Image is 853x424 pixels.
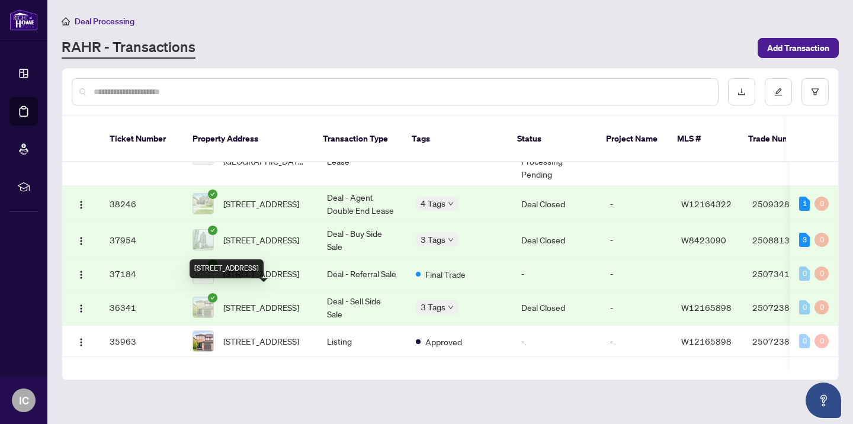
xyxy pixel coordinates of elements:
[743,222,826,258] td: 2508813
[425,268,466,281] span: Final Trade
[421,197,445,210] span: 4 Tags
[601,258,672,290] td: -
[814,266,829,281] div: 0
[512,326,601,357] td: -
[814,233,829,247] div: 0
[223,335,299,348] span: [STREET_ADDRESS]
[512,222,601,258] td: Deal Closed
[19,392,29,409] span: IC
[193,230,213,250] img: thumbnail-img
[318,222,406,258] td: Deal - Buy Side Sale
[72,230,91,249] button: Logo
[72,332,91,351] button: Logo
[799,197,810,211] div: 1
[76,270,86,280] img: Logo
[801,78,829,105] button: filter
[318,290,406,326] td: Deal - Sell Side Sale
[601,222,672,258] td: -
[223,233,299,246] span: [STREET_ADDRESS]
[72,194,91,213] button: Logo
[100,222,183,258] td: 37954
[448,304,454,310] span: down
[318,258,406,290] td: Deal - Referral Sale
[223,301,299,314] span: [STREET_ADDRESS]
[425,335,462,348] span: Approved
[601,326,672,357] td: -
[814,300,829,314] div: 0
[681,235,726,245] span: W8423090
[318,186,406,222] td: Deal - Agent Double End Lease
[743,186,826,222] td: 2509328
[681,336,732,346] span: W12165898
[208,189,217,199] span: check-circle
[76,304,86,313] img: Logo
[668,116,739,162] th: MLS #
[765,78,792,105] button: edit
[743,290,826,326] td: 2507238
[811,88,819,96] span: filter
[208,293,217,303] span: check-circle
[193,194,213,214] img: thumbnail-img
[208,226,217,235] span: check-circle
[9,9,38,31] img: logo
[62,17,70,25] span: home
[183,116,313,162] th: Property Address
[758,38,839,58] button: Add Transaction
[737,88,746,96] span: download
[100,290,183,326] td: 36341
[774,88,783,96] span: edit
[190,259,264,278] div: [STREET_ADDRESS]
[728,78,755,105] button: download
[76,338,86,347] img: Logo
[739,116,822,162] th: Trade Number
[799,266,810,281] div: 0
[100,326,183,357] td: 35963
[799,334,810,348] div: 0
[402,116,508,162] th: Tags
[100,186,183,222] td: 38246
[318,326,406,357] td: Listing
[799,300,810,314] div: 0
[512,290,601,326] td: Deal Closed
[100,258,183,290] td: 37184
[100,116,183,162] th: Ticket Number
[512,258,601,290] td: -
[421,233,445,246] span: 3 Tags
[193,331,213,351] img: thumbnail-img
[743,258,826,290] td: 2507341
[448,237,454,243] span: down
[62,37,195,59] a: RAHR - Transactions
[597,116,668,162] th: Project Name
[72,298,91,317] button: Logo
[743,326,826,357] td: 2507238
[75,16,134,27] span: Deal Processing
[508,116,597,162] th: Status
[814,197,829,211] div: 0
[601,290,672,326] td: -
[681,198,732,209] span: W12164322
[512,186,601,222] td: Deal Closed
[76,236,86,246] img: Logo
[806,383,841,418] button: Open asap
[601,186,672,222] td: -
[313,116,402,162] th: Transaction Type
[448,201,454,207] span: down
[814,334,829,348] div: 0
[421,300,445,314] span: 3 Tags
[76,200,86,210] img: Logo
[681,302,732,313] span: W12165898
[767,38,829,57] span: Add Transaction
[223,197,299,210] span: [STREET_ADDRESS]
[72,264,91,283] button: Logo
[799,233,810,247] div: 3
[193,297,213,317] img: thumbnail-img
